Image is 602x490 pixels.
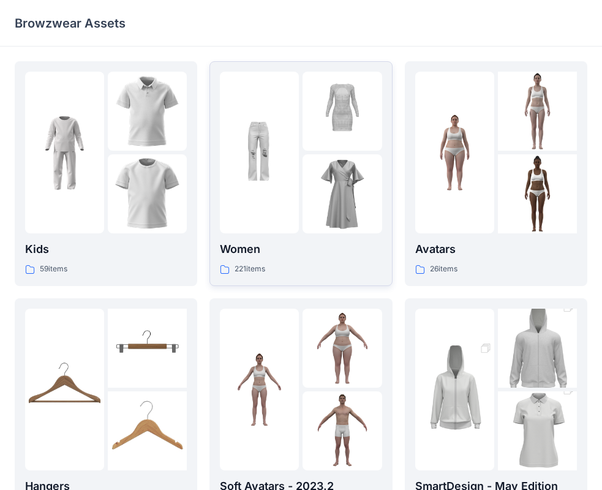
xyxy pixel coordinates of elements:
img: folder 1 [25,113,104,192]
img: folder 2 [108,309,187,388]
img: folder 2 [498,72,577,151]
p: 59 items [40,263,67,276]
p: Kids [25,241,187,258]
img: folder 3 [108,391,187,470]
p: Avatars [415,241,577,258]
p: Women [220,241,382,258]
img: folder 3 [108,154,187,233]
img: folder 2 [498,289,577,408]
a: folder 1folder 2folder 3Women221items [209,61,392,286]
img: folder 1 [415,330,494,449]
img: folder 3 [303,154,382,233]
img: folder 3 [303,391,382,470]
img: folder 2 [303,309,382,388]
img: folder 1 [220,113,299,192]
img: folder 2 [303,72,382,151]
img: folder 1 [415,113,494,192]
p: Browzwear Assets [15,15,126,32]
p: 221 items [235,263,265,276]
p: 26 items [430,263,457,276]
a: folder 1folder 2folder 3Avatars26items [405,61,587,286]
img: folder 3 [498,154,577,233]
img: folder 1 [220,350,299,429]
a: folder 1folder 2folder 3Kids59items [15,61,197,286]
img: folder 1 [25,350,104,429]
img: folder 2 [108,72,187,151]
